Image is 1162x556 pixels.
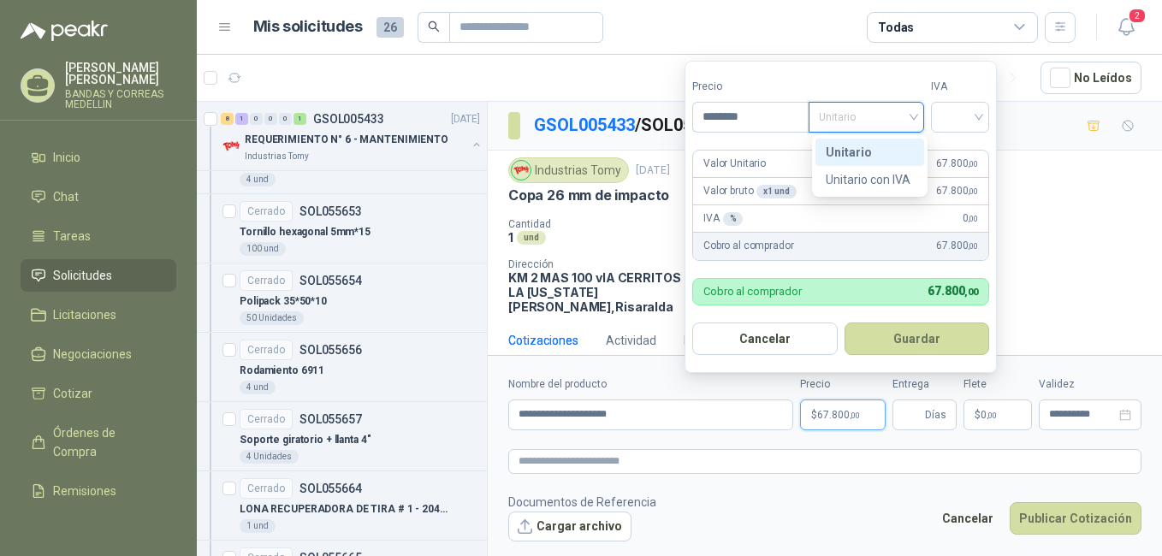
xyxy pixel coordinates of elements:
[508,376,793,393] label: Nombre del producto
[21,21,108,41] img: Logo peakr
[931,79,989,95] label: IVA
[508,230,513,245] p: 1
[197,263,487,333] a: CerradoSOL055654Polipack 35*50*1050 Unidades
[692,322,838,355] button: Cancelar
[512,161,531,180] img: Company Logo
[936,183,978,199] span: 67.800
[53,187,79,206] span: Chat
[21,338,176,370] a: Negociaciones
[21,417,176,468] a: Órdenes de Compra
[65,62,176,86] p: [PERSON_NAME] [PERSON_NAME]
[53,384,92,403] span: Cotizar
[1010,502,1141,535] button: Publicar Cotización
[240,311,304,325] div: 50 Unidades
[987,411,997,420] span: ,00
[508,157,629,183] div: Industrias Tomy
[53,305,116,324] span: Licitaciones
[245,132,448,148] p: REQUERIMIENTO N° 6 - MANTENIMIENTO
[313,113,384,125] p: GSOL005433
[508,493,656,512] p: Documentos de Referencia
[21,514,176,547] a: Configuración
[703,156,766,172] p: Valor Unitario
[197,471,487,541] a: CerradoSOL055664LONA RECUPERADORA DE TIRA # 1 - 2040 MM LARGO *1300 MM ANCHO- BANDA TIPO WAFER-L1...
[264,113,277,125] div: 0
[928,284,978,298] span: 67.800
[376,17,404,38] span: 26
[508,218,730,230] p: Cantidad
[299,413,362,425] p: SOL055657
[279,113,292,125] div: 0
[221,109,483,163] a: 8 1 0 0 0 1 GSOL005433[DATE] Company LogoREQUERIMIENTO N° 6 - MANTENIMIENTOIndustrias Tomy
[250,113,263,125] div: 0
[299,275,362,287] p: SOL055654
[240,242,286,256] div: 100 und
[1039,376,1141,393] label: Validez
[221,113,234,125] div: 8
[963,210,978,227] span: 0
[240,340,293,360] div: Cerrado
[235,113,248,125] div: 1
[534,115,635,135] a: GSOL005433
[240,450,299,464] div: 4 Unidades
[968,159,978,169] span: ,00
[197,402,487,471] a: CerradoSOL055657Soporte giratorio + llanta 4"4 Unidades
[925,400,946,429] span: Días
[692,79,809,95] label: Precio
[21,180,176,213] a: Chat
[197,194,487,263] a: CerradoSOL055653Tornillo hexagonal 5mm*15100 und
[21,259,176,292] a: Solicitudes
[703,183,797,199] p: Valor bruto
[963,376,1032,393] label: Flete
[892,376,957,393] label: Entrega
[606,331,656,350] div: Actividad
[240,201,293,222] div: Cerrado
[815,166,924,193] div: Unitario con IVA
[293,113,306,125] div: 1
[53,423,160,461] span: Órdenes de Compra
[21,141,176,174] a: Inicio
[850,411,860,420] span: ,00
[684,331,736,350] div: Mensajes
[65,89,176,109] p: BANDAS Y CORREAS MEDELLIN
[703,286,802,297] p: Cobro al comprador
[815,139,924,166] div: Unitario
[221,136,241,157] img: Company Logo
[53,345,132,364] span: Negociaciones
[53,148,80,167] span: Inicio
[517,231,546,245] div: und
[240,432,371,448] p: Soporte giratorio + llanta 4"
[21,220,176,252] a: Tareas
[299,205,362,217] p: SOL055653
[508,186,669,204] p: Copa 26 mm de impacto
[451,111,480,127] p: [DATE]
[240,501,453,518] p: LONA RECUPERADORA DE TIRA # 1 - 2040 MM LARGO *1300 MM ANCHO- BANDA TIPO WAFER-L1
[508,331,578,350] div: Cotizaciones
[703,210,743,227] p: IVA
[508,270,694,314] p: KM 2 MAS 100 vIA CERRITOS LA [US_STATE] [PERSON_NAME] , Risaralda
[723,212,744,226] div: %
[968,214,978,223] span: ,00
[240,478,293,499] div: Cerrado
[299,482,362,494] p: SOL055664
[703,238,793,254] p: Cobro al comprador
[968,241,978,251] span: ,00
[636,163,670,179] p: [DATE]
[963,399,1032,430] p: $ 0,00
[508,512,631,542] button: Cargar archivo
[240,363,324,379] p: Rodamiento 6911
[845,322,990,355] button: Guardar
[981,410,997,420] span: 0
[534,112,732,139] p: / SOL055745
[826,170,914,189] div: Unitario con IVA
[428,21,440,33] span: search
[968,186,978,196] span: ,00
[240,293,327,310] p: Polipack 35*50*10
[240,519,276,533] div: 1 und
[240,270,293,291] div: Cerrado
[1111,12,1141,43] button: 2
[240,224,371,240] p: Tornillo hexagonal 5mm*15
[878,18,914,37] div: Todas
[975,410,981,420] span: $
[817,410,860,420] span: 67.800
[299,344,362,356] p: SOL055656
